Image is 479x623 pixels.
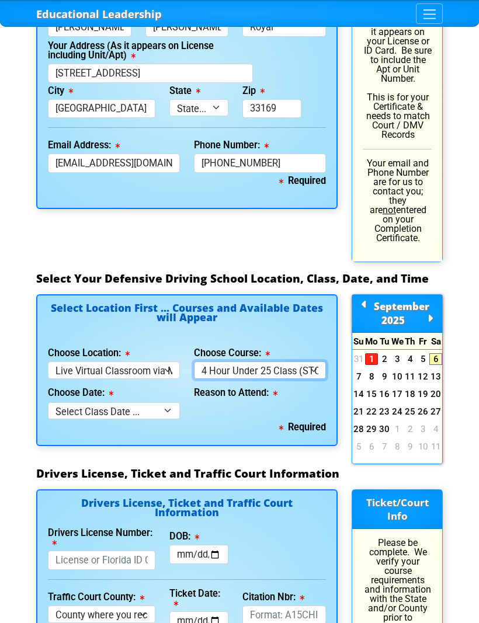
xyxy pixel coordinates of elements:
[48,141,120,150] label: Email Address:
[169,86,200,96] label: State
[404,333,416,350] div: Th
[404,441,416,453] a: 9
[416,388,429,400] a: 19
[378,353,391,365] a: 2
[48,349,130,358] label: Choose Location:
[194,154,326,173] input: Where we can reach you
[363,159,432,243] p: Your email and Phone Number are for us to contact you; they are entered on your Completion Certif...
[378,371,391,382] a: 9
[378,333,391,350] div: Tu
[429,371,442,382] a: 13
[429,441,442,453] a: 11
[365,333,378,350] div: Mo
[365,353,378,365] a: 1
[242,99,301,119] input: 33123
[145,18,229,37] input: Middle Name
[391,388,404,400] a: 17
[352,423,365,435] a: 28
[404,406,416,417] a: 25
[169,545,228,564] input: mm/dd/yyyy
[48,303,326,337] h4: Select Location First ... Courses and Available Dates will Appear
[391,406,404,417] a: 24
[48,388,113,398] label: Choose Date:
[279,422,326,433] b: Required
[365,441,378,453] a: 6
[169,589,228,608] label: Ticket Date:
[363,9,432,140] p: Enter your name and address as it appears on your License or ID Card. Be sure to include the Apt ...
[383,204,396,215] u: not
[416,406,429,417] a: 26
[391,441,404,453] a: 8
[48,18,131,37] input: First Name
[169,532,199,541] label: DOB:
[48,498,326,520] h4: Drivers License, Ticket and Traffic Court Information
[391,333,404,350] div: We
[48,551,155,570] input: License or Florida ID Card Nbr
[352,441,365,453] a: 5
[48,528,155,547] label: Drivers License Number:
[242,593,304,602] label: Citation Nbr:
[365,388,378,400] a: 15
[48,154,180,173] input: myname@domain.com
[378,423,391,435] a: 30
[416,371,429,382] a: 12
[365,371,378,382] a: 8
[352,333,365,350] div: Su
[404,353,416,365] a: 4
[352,353,365,365] a: 31
[404,388,416,400] a: 18
[429,406,442,417] a: 27
[48,593,144,602] label: Traffic Court County:
[352,371,365,382] a: 7
[391,353,404,365] a: 3
[48,64,253,83] input: 123 Street Name
[404,423,416,435] a: 2
[194,388,277,398] label: Reason to Attend:
[429,388,442,400] a: 20
[378,441,391,453] a: 7
[242,18,326,37] input: Last Name
[365,423,378,435] a: 29
[279,175,326,186] b: Required
[416,441,429,453] a: 10
[352,406,365,417] a: 21
[391,371,404,382] a: 10
[36,467,443,481] h3: Drivers License, Ticket and Traffic Court Information
[416,423,429,435] a: 3
[429,423,442,435] a: 4
[48,41,253,60] label: Your Address (As it appears on License including Unit/Apt)
[404,371,416,382] a: 11
[352,490,442,529] h3: Ticket/Court Info
[242,86,265,96] label: Zip
[378,406,391,417] a: 23
[429,333,442,350] div: Sa
[365,406,378,417] a: 22
[48,86,73,96] label: City
[381,314,405,327] span: 2025
[36,272,443,286] h3: Select Your Defensive Driving School Location, Class, Date, and Time
[391,423,404,435] a: 1
[416,353,429,365] a: 5
[416,4,443,24] button: Toggle navigation
[416,333,429,350] div: Fr
[374,300,429,313] span: September
[429,353,442,365] a: 6
[194,141,269,150] label: Phone Number:
[352,388,365,400] a: 14
[378,388,391,400] a: 16
[194,349,270,358] label: Choose Course:
[48,99,155,119] input: Tallahassee
[36,4,162,23] a: Educational Leadership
